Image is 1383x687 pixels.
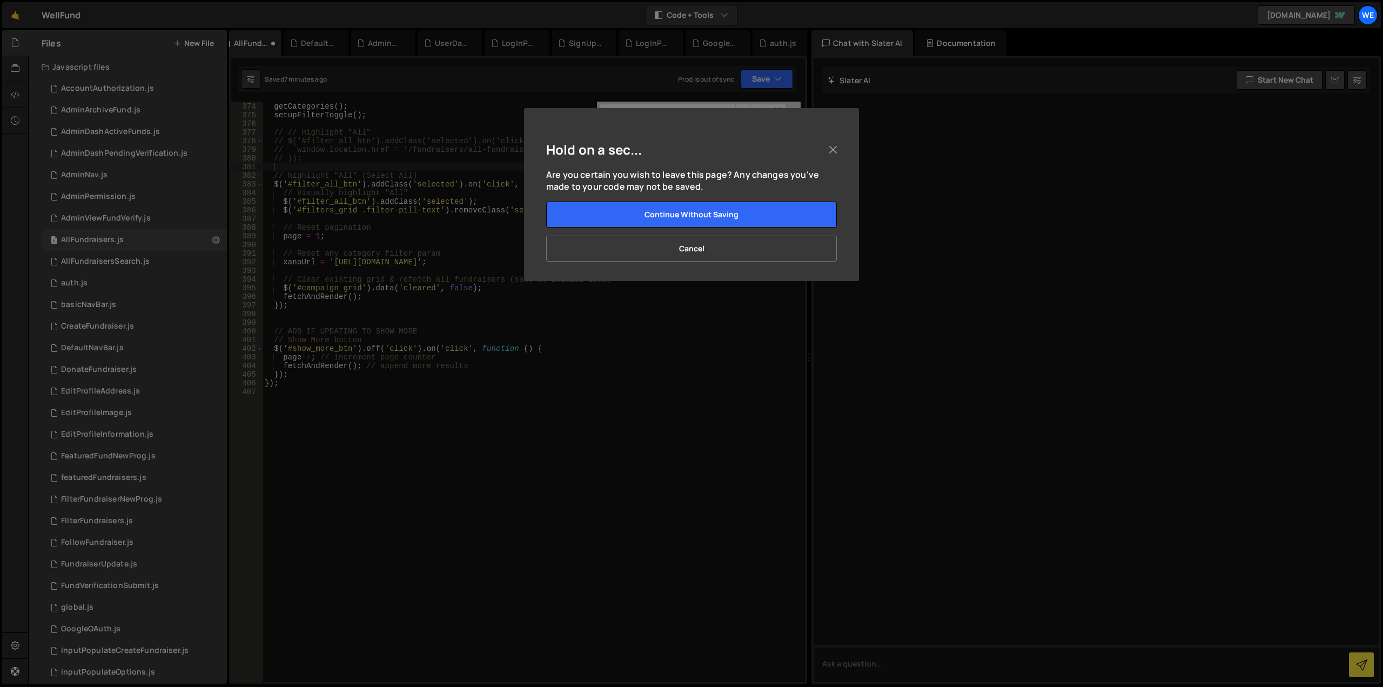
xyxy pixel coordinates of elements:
[825,142,841,158] button: Close
[546,169,837,193] p: Are you certain you wish to leave this page? Any changes you've made to your code may not be saved.
[546,141,642,158] h5: Hold on a sec...
[1358,5,1378,25] a: We
[546,236,837,262] button: Cancel
[546,202,837,228] button: Continue without saving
